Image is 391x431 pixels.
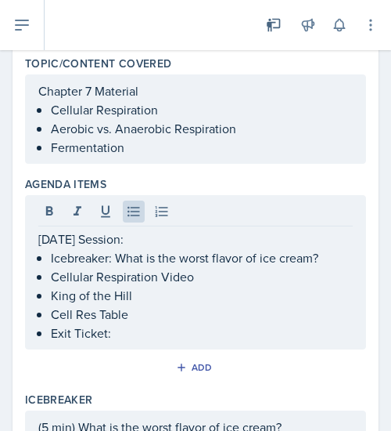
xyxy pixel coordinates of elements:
[51,286,353,305] p: King of the Hill
[51,248,353,267] p: Icebreaker: What is the worst flavor of ice cream?
[38,230,353,248] p: [DATE] Session:
[51,267,353,286] p: Cellular Respiration Video
[51,138,353,157] p: Fermentation
[51,305,353,324] p: Cell Res Table
[51,100,353,119] p: Cellular Respiration
[25,56,171,71] label: Topic/Content Covered
[170,356,221,379] button: Add
[51,119,353,138] p: Aerobic vs. Anaerobic Respiration
[51,324,353,342] p: Exit Ticket:
[25,176,106,192] label: Agenda items
[25,392,93,407] label: Icebreaker
[38,81,353,100] p: Chapter 7 Material
[179,361,213,374] div: Add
